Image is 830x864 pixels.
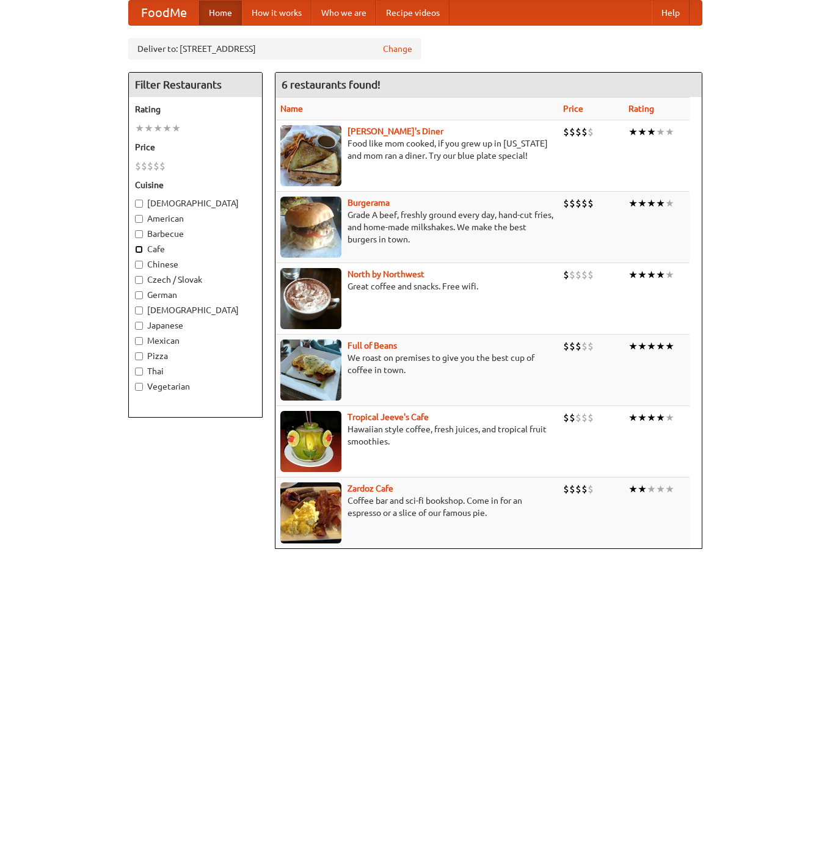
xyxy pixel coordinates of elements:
[280,280,553,292] p: Great coffee and snacks. Free wifi.
[581,268,588,281] li: $
[348,198,390,208] a: Burgerama
[280,352,553,376] p: We roast on premises to give you the best cup of coffee in town.
[135,274,256,286] label: Czech / Slovak
[311,1,376,25] a: Who we are
[575,125,581,139] li: $
[628,268,638,281] li: ★
[588,268,594,281] li: $
[383,43,412,55] a: Change
[280,482,341,543] img: zardoz.jpg
[656,125,665,139] li: ★
[135,307,143,314] input: [DEMOGRAPHIC_DATA]
[563,104,583,114] a: Price
[563,197,569,210] li: $
[628,482,638,496] li: ★
[638,339,647,353] li: ★
[656,197,665,210] li: ★
[135,212,256,225] label: American
[144,122,153,135] li: ★
[569,268,575,281] li: $
[638,197,647,210] li: ★
[575,339,581,353] li: $
[628,411,638,424] li: ★
[135,380,256,393] label: Vegetarian
[135,215,143,223] input: American
[147,159,153,173] li: $
[581,339,588,353] li: $
[199,1,242,25] a: Home
[135,289,256,301] label: German
[135,228,256,240] label: Barbecue
[563,268,569,281] li: $
[153,122,162,135] li: ★
[647,339,656,353] li: ★
[135,322,143,330] input: Japanese
[376,1,450,25] a: Recipe videos
[135,276,143,284] input: Czech / Slovak
[348,484,393,493] a: Zardoz Cafe
[128,38,421,60] div: Deliver to: [STREET_ADDRESS]
[665,197,674,210] li: ★
[242,1,311,25] a: How it works
[135,383,143,391] input: Vegetarian
[135,337,143,345] input: Mexican
[153,159,159,173] li: $
[628,125,638,139] li: ★
[569,482,575,496] li: $
[135,243,256,255] label: Cafe
[569,411,575,424] li: $
[665,339,674,353] li: ★
[656,339,665,353] li: ★
[588,339,594,353] li: $
[135,179,256,191] h5: Cuisine
[135,141,256,153] h5: Price
[628,104,654,114] a: Rating
[656,268,665,281] li: ★
[135,197,256,209] label: [DEMOGRAPHIC_DATA]
[569,125,575,139] li: $
[348,412,429,422] a: Tropical Jeeve's Cafe
[280,495,553,519] p: Coffee bar and sci-fi bookshop. Come in for an espresso or a slice of our famous pie.
[135,319,256,332] label: Japanese
[135,291,143,299] input: German
[638,482,647,496] li: ★
[563,482,569,496] li: $
[135,230,143,238] input: Barbecue
[135,365,256,377] label: Thai
[581,411,588,424] li: $
[159,159,166,173] li: $
[656,411,665,424] li: ★
[280,209,553,245] p: Grade A beef, freshly ground every day, hand-cut fries, and home-made milkshakes. We make the bes...
[628,339,638,353] li: ★
[665,268,674,281] li: ★
[588,197,594,210] li: $
[647,125,656,139] li: ★
[280,125,341,186] img: sallys.jpg
[575,197,581,210] li: $
[348,269,424,279] a: North by Northwest
[348,341,397,350] a: Full of Beans
[162,122,172,135] li: ★
[563,339,569,353] li: $
[647,268,656,281] li: ★
[135,368,143,376] input: Thai
[652,1,690,25] a: Help
[588,482,594,496] li: $
[581,125,588,139] li: $
[665,125,674,139] li: ★
[628,197,638,210] li: ★
[575,482,581,496] li: $
[665,411,674,424] li: ★
[135,122,144,135] li: ★
[348,126,443,136] a: [PERSON_NAME]'s Diner
[575,411,581,424] li: $
[656,482,665,496] li: ★
[280,197,341,258] img: burgerama.jpg
[135,304,256,316] label: [DEMOGRAPHIC_DATA]
[563,125,569,139] li: $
